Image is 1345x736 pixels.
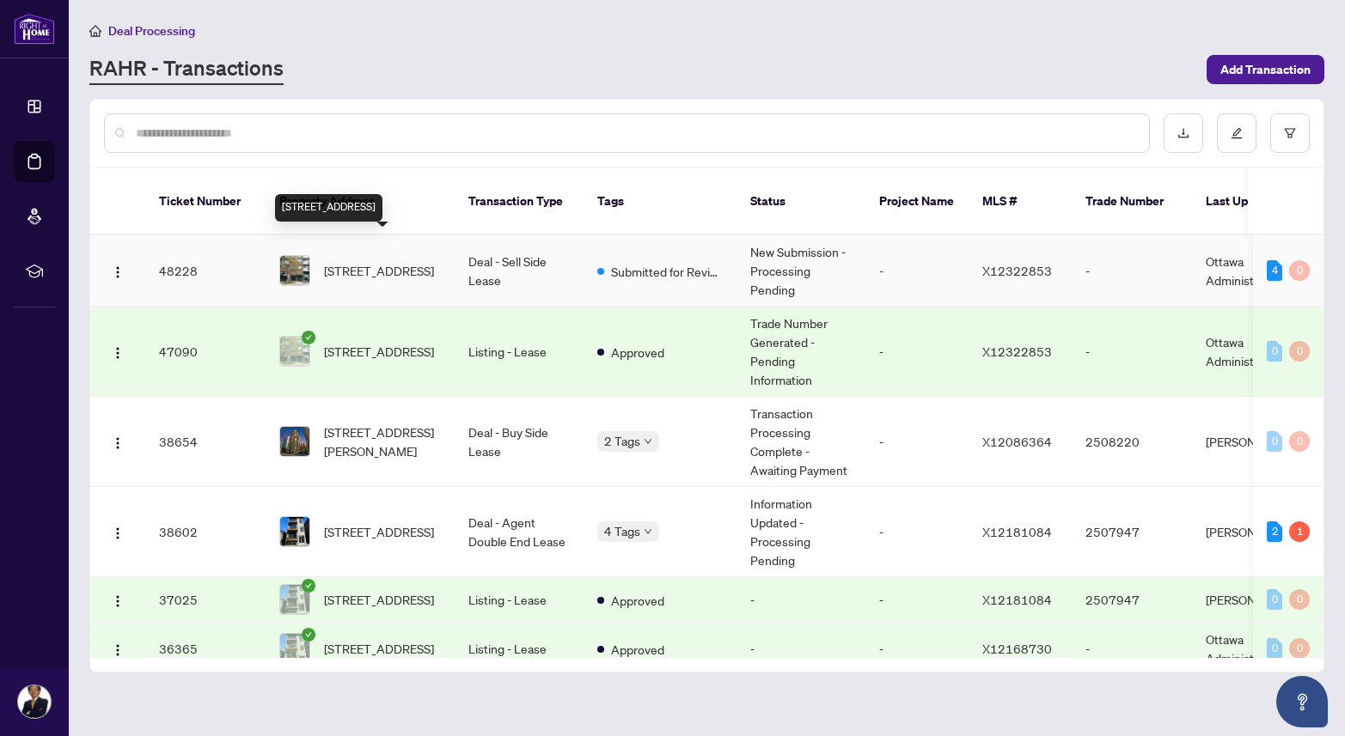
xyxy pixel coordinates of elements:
td: 2507947 [1072,487,1192,577]
span: edit [1231,127,1243,139]
img: Logo [111,436,125,450]
th: Ticket Number [145,168,266,235]
span: 2 Tags [604,431,640,451]
td: Listing - Lease [455,577,584,623]
td: - [1072,623,1192,675]
td: 37025 [145,577,266,623]
div: 0 [1267,431,1282,452]
img: thumbnail-img [280,337,309,366]
img: thumbnail-img [280,634,309,663]
td: - [865,307,969,397]
div: 0 [1289,260,1310,281]
span: [STREET_ADDRESS] [324,590,434,609]
td: Ottawa Administrator [1192,307,1321,397]
span: filter [1284,127,1296,139]
td: Ottawa Administrator [1192,235,1321,307]
span: X12322853 [982,344,1052,359]
td: 2508220 [1072,397,1192,487]
td: 38654 [145,397,266,487]
button: Logo [104,338,131,365]
td: 38602 [145,487,266,577]
span: Approved [611,343,664,362]
span: Deal Processing [108,23,195,39]
th: Last Updated By [1192,168,1321,235]
th: Tags [584,168,737,235]
button: Logo [104,518,131,545]
th: Project Name [865,168,969,235]
div: 1 [1289,521,1310,542]
div: 0 [1289,589,1310,610]
div: 0 [1289,431,1310,452]
span: Add Transaction [1220,56,1311,83]
td: - [737,577,865,623]
td: 48228 [145,235,266,307]
span: check-circle [302,579,315,593]
div: 0 [1289,638,1310,659]
td: - [865,577,969,623]
div: 0 [1267,638,1282,659]
img: Profile Icon [18,685,51,718]
span: X12181084 [982,592,1052,607]
td: Deal - Agent Double End Lease [455,487,584,577]
img: thumbnail-img [280,256,309,285]
div: [STREET_ADDRESS] [275,194,382,222]
span: down [644,527,652,536]
td: Transaction Processing Complete - Awaiting Payment [737,397,865,487]
th: MLS # [969,168,1072,235]
button: filter [1270,113,1310,153]
button: Add Transaction [1207,55,1324,84]
td: Information Updated - Processing Pending [737,487,865,577]
img: thumbnail-img [280,517,309,546]
td: Trade Number Generated - Pending Information [737,307,865,397]
button: download [1164,113,1203,153]
div: 0 [1267,589,1282,610]
button: Logo [104,635,131,662]
span: 4 Tags [604,521,640,541]
a: RAHR - Transactions [89,54,284,85]
button: Logo [104,586,131,613]
th: Trade Number [1072,168,1192,235]
td: Listing - Lease [455,307,584,397]
span: check-circle [302,628,315,642]
img: logo [14,13,55,45]
button: Logo [104,257,131,284]
button: Logo [104,428,131,455]
button: edit [1217,113,1256,153]
img: Logo [111,526,125,540]
td: New Submission - Processing Pending [737,235,865,307]
button: Open asap [1276,676,1328,727]
span: X12322853 [982,263,1052,278]
img: thumbnail-img [280,585,309,614]
img: Logo [111,346,125,360]
td: - [1072,235,1192,307]
th: Transaction Type [455,168,584,235]
img: Logo [111,643,125,657]
div: 2 [1267,521,1282,542]
span: Approved [611,640,664,659]
span: [STREET_ADDRESS] [324,639,434,658]
span: home [89,25,101,37]
div: 4 [1267,260,1282,281]
span: download [1177,127,1189,139]
td: Ottawa Administrator [1192,623,1321,675]
td: 2507947 [1072,577,1192,623]
td: - [865,235,969,307]
td: Deal - Sell Side Lease [455,235,584,307]
span: [STREET_ADDRESS][PERSON_NAME] [324,423,441,460]
td: 47090 [145,307,266,397]
th: Property Address [266,168,455,235]
td: - [1072,307,1192,397]
td: - [865,397,969,487]
td: Deal - Buy Side Lease [455,397,584,487]
span: down [644,437,652,446]
span: [STREET_ADDRESS] [324,342,434,361]
td: Listing - Lease [455,623,584,675]
div: 0 [1267,341,1282,362]
td: 36365 [145,623,266,675]
span: check-circle [302,331,315,344]
img: thumbnail-img [280,427,309,456]
img: Logo [111,265,125,279]
div: 0 [1289,341,1310,362]
span: X12181084 [982,524,1052,539]
th: Status [737,168,865,235]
